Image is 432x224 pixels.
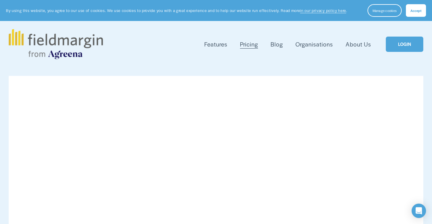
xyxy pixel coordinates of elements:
[412,204,426,218] div: Open Intercom Messenger
[373,8,397,13] span: Manage cookies
[406,4,426,17] button: Accept
[204,40,227,49] span: Features
[367,4,402,17] button: Manage cookies
[240,39,258,49] a: Pricing
[6,8,347,13] p: By using this website, you agree to our use of cookies. We use cookies to provide you with a grea...
[295,39,333,49] a: Organisations
[271,39,283,49] a: Blog
[386,37,423,52] a: LOGIN
[346,39,371,49] a: About Us
[410,8,421,13] span: Accept
[300,8,346,13] a: in our privacy policy here
[9,29,103,59] img: fieldmargin.com
[204,39,227,49] a: folder dropdown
